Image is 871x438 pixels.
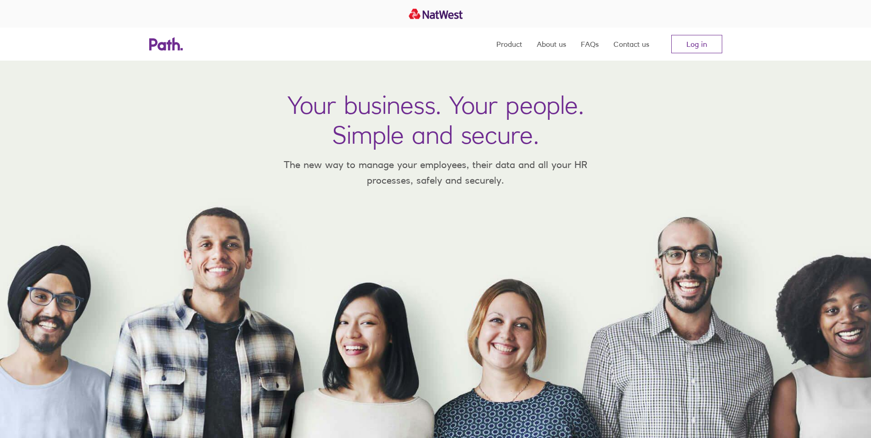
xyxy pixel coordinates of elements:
h1: Your business. Your people. Simple and secure. [287,90,584,150]
a: FAQs [581,28,599,61]
a: Product [496,28,522,61]
p: The new way to manage your employees, their data and all your HR processes, safely and securely. [270,157,601,188]
a: About us [537,28,566,61]
a: Contact us [613,28,649,61]
a: Log in [671,35,722,53]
